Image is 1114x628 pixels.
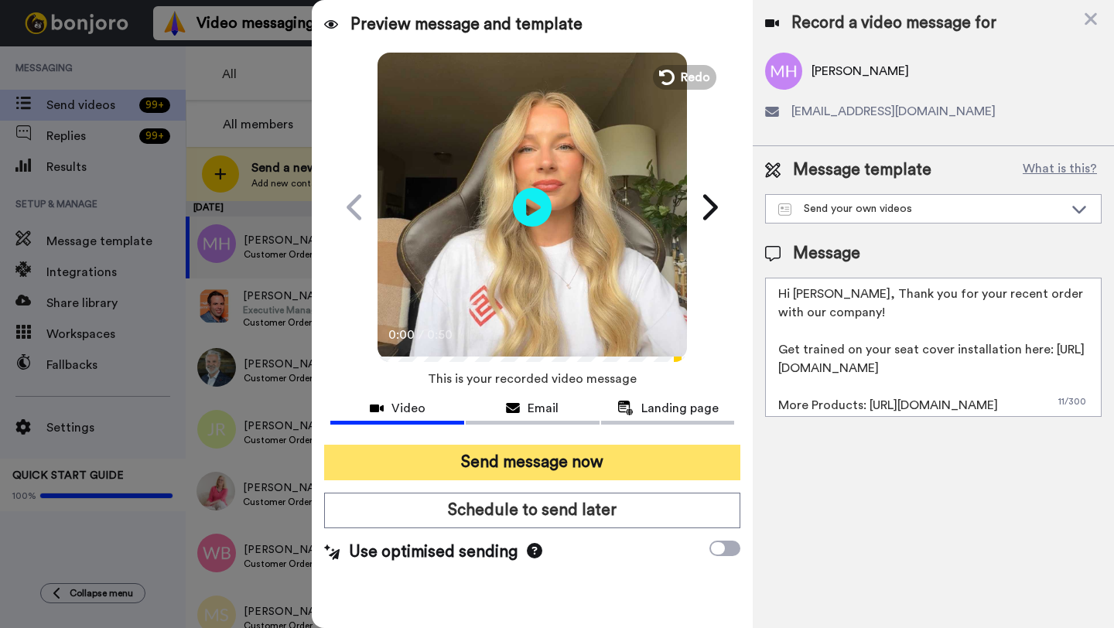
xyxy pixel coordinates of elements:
[419,326,424,344] span: /
[324,445,740,480] button: Send message now
[324,493,740,528] button: Schedule to send later
[641,399,719,418] span: Landing page
[793,159,931,182] span: Message template
[793,242,860,265] span: Message
[349,541,518,564] span: Use optimised sending
[427,326,454,344] span: 0:50
[1018,159,1102,182] button: What is this?
[765,278,1102,417] textarea: Hi [PERSON_NAME], Thank you for your recent order with our company! Get trained on your seat cove...
[528,399,559,418] span: Email
[388,326,415,344] span: 0:00
[778,203,791,216] img: Message-temps.svg
[391,399,425,418] span: Video
[791,102,996,121] span: [EMAIL_ADDRESS][DOMAIN_NAME]
[778,201,1064,217] div: Send your own videos
[428,362,637,396] span: This is your recorded video message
